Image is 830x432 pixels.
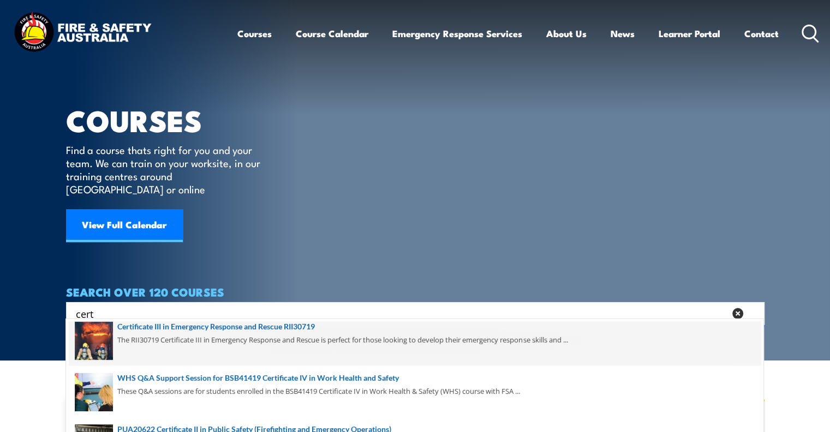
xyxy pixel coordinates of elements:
[76,305,725,322] input: Search input
[66,286,765,298] h4: SEARCH OVER 120 COURSES
[66,107,276,133] h1: COURSES
[296,19,368,48] a: Course Calendar
[66,143,265,196] p: Find a course thats right for you and your team. We can train on your worksite, in our training c...
[392,19,522,48] a: Emergency Response Services
[744,19,779,48] a: Contact
[66,209,183,242] a: View Full Calendar
[78,306,727,321] form: Search form
[745,306,761,321] button: Search magnifier button
[75,321,755,333] a: Certificate III in Emergency Response and Rescue RII30719
[75,372,755,384] a: WHS Q&A Support Session for BSB41419 Certificate IV in Work Health and Safety
[659,19,720,48] a: Learner Portal
[611,19,635,48] a: News
[546,19,587,48] a: About Us
[237,19,272,48] a: Courses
